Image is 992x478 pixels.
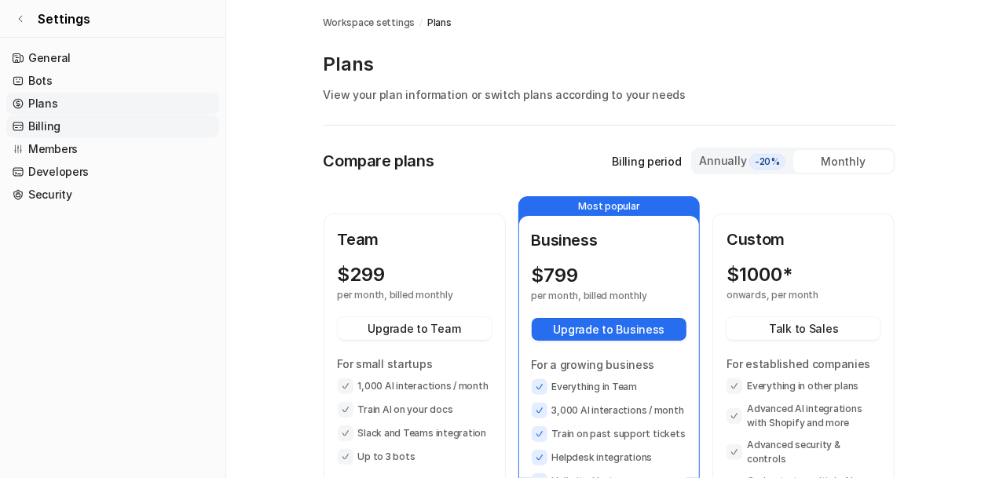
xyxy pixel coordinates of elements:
li: Advanced security & controls [727,438,880,466]
a: Plans [427,16,452,30]
button: Talk to Sales [727,317,880,340]
button: Upgrade to Business [532,318,687,341]
li: 3,000 AI interactions / month [532,403,687,418]
li: Everything in Team [532,379,687,395]
span: / [419,16,423,30]
li: Helpdesk integrations [532,450,687,465]
li: Up to 3 bots [338,449,492,465]
li: Train AI on your docs [338,402,492,418]
li: Advanced AI integrations with Shopify and more [727,402,880,430]
p: per month, billed monthly [532,290,659,302]
a: Billing [6,115,219,137]
p: per month, billed monthly [338,289,463,301]
li: Everything in other plans [727,378,880,394]
div: Annually [699,152,787,170]
p: For a growing business [532,356,687,373]
p: Plans [324,52,895,77]
a: General [6,47,219,69]
span: Settings [38,9,90,28]
p: Billing period [612,153,681,170]
a: Security [6,184,219,206]
p: $ 799 [532,265,579,286]
p: onwards, per month [727,289,852,301]
p: $ 299 [338,264,386,286]
p: Team [338,228,492,251]
p: Most popular [519,197,700,216]
a: Developers [6,161,219,183]
p: View your plan information or switch plans according to your needs [324,86,895,103]
p: For established companies [727,356,880,372]
li: Slack and Teams integration [338,425,492,441]
a: Plans [6,93,219,115]
a: Members [6,138,219,160]
li: 1,000 AI interactions / month [338,378,492,394]
p: Custom [727,228,880,251]
div: Monthly [793,150,894,173]
p: For small startups [338,356,492,372]
p: $ 1000* [727,264,793,286]
li: Train on past support tickets [532,426,687,442]
span: -20% [749,154,785,170]
a: Bots [6,70,219,92]
a: Workspace settings [324,16,415,30]
button: Upgrade to Team [338,317,492,340]
p: Compare plans [324,149,434,173]
p: Business [532,228,687,252]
